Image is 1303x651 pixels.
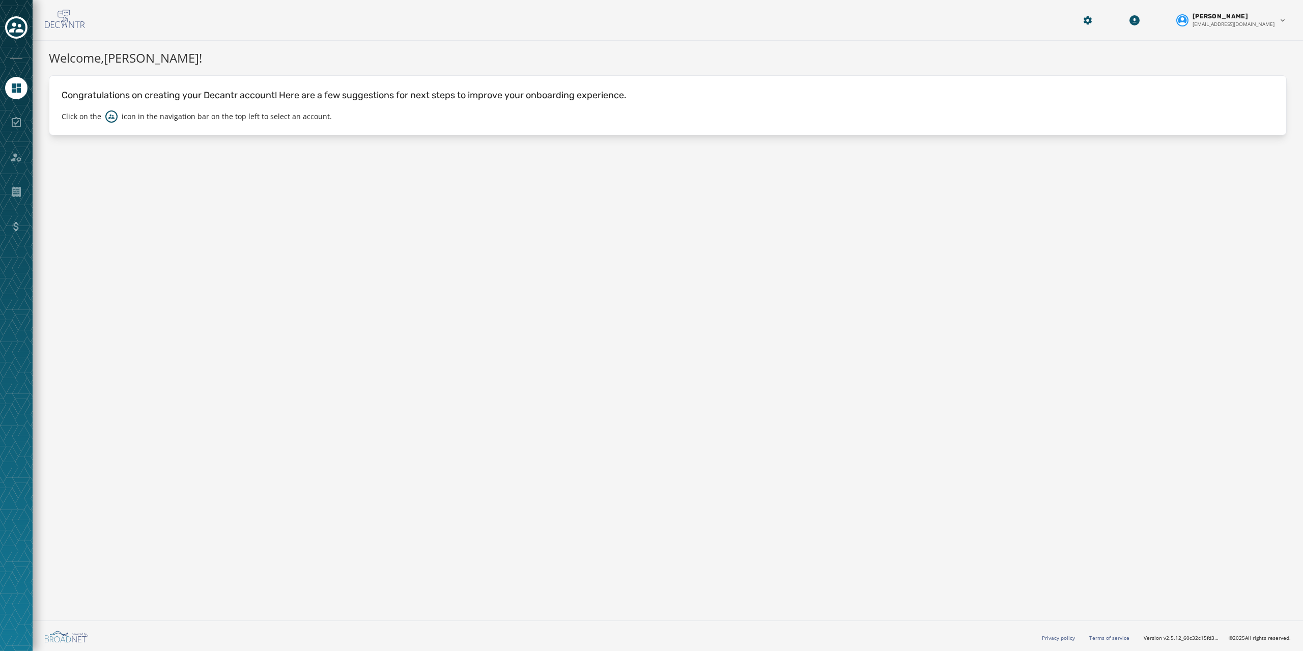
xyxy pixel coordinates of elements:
p: Congratulations on creating your Decantr account! Here are a few suggestions for next steps to im... [62,88,1274,102]
span: [EMAIL_ADDRESS][DOMAIN_NAME] [1193,20,1274,28]
p: icon in the navigation bar on the top left to select an account. [122,111,332,122]
span: © 2025 All rights reserved. [1229,634,1291,641]
a: Terms of service [1089,634,1129,641]
button: User settings [1172,8,1291,32]
a: Navigate to Home [5,77,27,99]
span: v2.5.12_60c32c15fd37978ea97d18c88c1d5e69e1bdb78b [1164,634,1221,642]
span: [PERSON_NAME] [1193,12,1248,20]
a: Privacy policy [1042,634,1075,641]
span: Version [1144,634,1221,642]
p: Click on the [62,111,101,122]
button: Manage global settings [1079,11,1097,30]
button: Toggle account select drawer [5,16,27,39]
button: Download Menu [1125,11,1144,30]
h1: Welcome, [PERSON_NAME] ! [49,49,1287,67]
